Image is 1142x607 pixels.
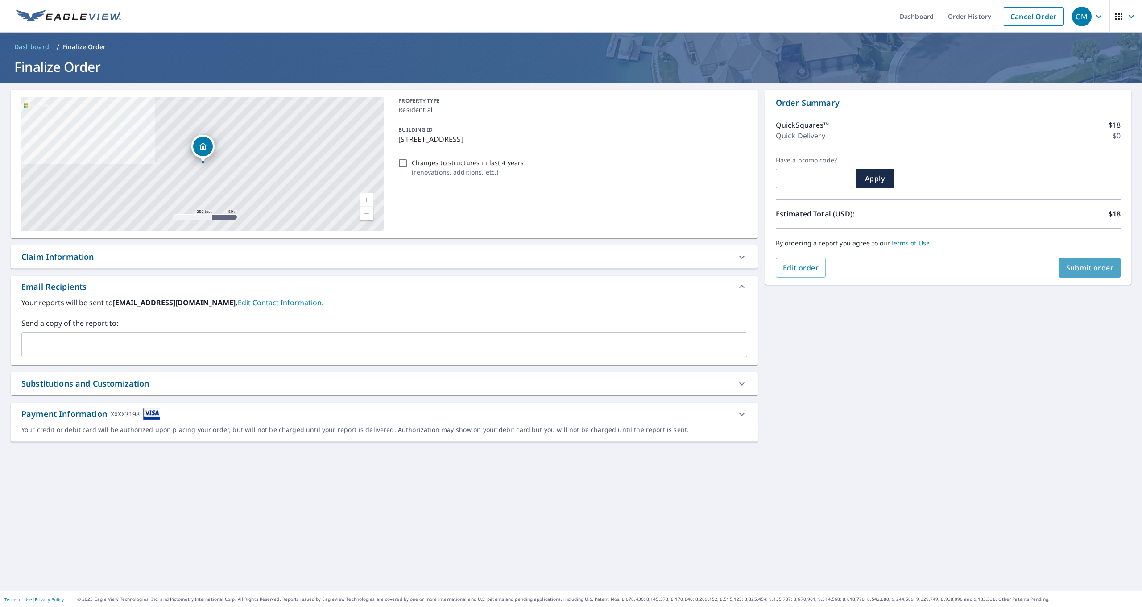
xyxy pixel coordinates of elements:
label: Have a promo code? [776,156,852,164]
b: [EMAIL_ADDRESS][DOMAIN_NAME]. [113,298,238,308]
p: Residential [398,105,743,114]
p: Estimated Total (USD): [776,208,948,219]
div: Your credit or debit card will be authorized upon placing your order, but will not be charged unt... [21,425,747,434]
p: $0 [1113,130,1121,141]
p: | [4,597,64,602]
p: [STREET_ADDRESS] [398,134,743,145]
div: Substitutions and Customization [21,378,149,390]
button: Submit order [1059,258,1121,278]
div: Email Recipients [21,281,87,293]
div: GM [1072,7,1092,26]
p: Finalize Order [63,42,106,51]
a: Privacy Policy [35,596,64,603]
p: ( renovations, additions, etc. ) [412,167,524,177]
div: Payment InformationXXXX3198cardImage [11,403,758,425]
p: Changes to structures in last 4 years [412,158,524,167]
a: EditContactInfo [238,298,323,308]
a: Current Level 17, Zoom In [360,193,373,207]
p: PROPERTY TYPE [398,97,743,105]
img: cardImage [143,408,160,420]
label: Send a copy of the report to: [21,318,747,328]
span: Dashboard [14,42,50,51]
span: Submit order [1066,263,1114,273]
img: EV Logo [16,10,121,23]
p: BUILDING ID [398,126,433,133]
button: Edit order [776,258,826,278]
p: Quick Delivery [776,130,825,141]
li: / [57,42,59,52]
label: Your reports will be sent to [21,297,747,308]
div: XXXX3198 [111,408,140,420]
span: Edit order [783,263,819,273]
p: Order Summary [776,97,1121,109]
a: Cancel Order [1003,7,1064,26]
a: Dashboard [11,40,53,54]
a: Terms of Use [4,596,32,603]
div: Dropped pin, building 1, Residential property, 120 Crystal Dr East Greenwich, RI 02818 [191,135,215,162]
p: $18 [1109,120,1121,130]
span: Apply [863,174,887,183]
button: Apply [856,169,894,188]
p: By ordering a report you agree to our [776,239,1121,247]
nav: breadcrumb [11,40,1131,54]
div: Substitutions and Customization [11,372,758,395]
p: © 2025 Eagle View Technologies, Inc. and Pictometry International Corp. All Rights Reserved. Repo... [77,596,1138,603]
h1: Finalize Order [11,58,1131,76]
div: Claim Information [21,251,94,263]
div: Claim Information [11,245,758,268]
a: Terms of Use [890,239,930,247]
div: Payment Information [21,408,160,420]
p: QuickSquares™ [776,120,829,130]
a: Current Level 17, Zoom Out [360,207,373,220]
p: $18 [1109,208,1121,219]
div: Email Recipients [11,276,758,297]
